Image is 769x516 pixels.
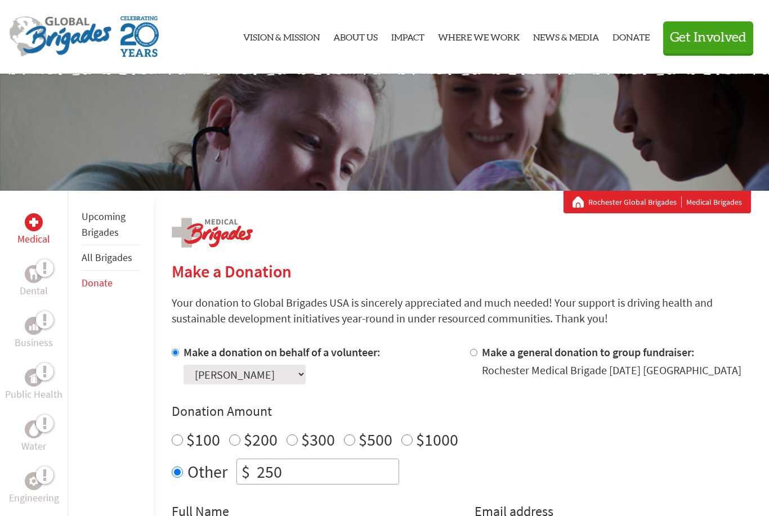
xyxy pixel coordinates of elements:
div: Business [25,317,43,335]
p: Water [21,438,46,454]
label: Make a donation on behalf of a volunteer: [184,345,381,359]
img: Global Brigades Logo [9,16,111,57]
a: WaterWater [21,420,46,454]
label: $200 [244,429,278,450]
a: MedicalMedical [17,213,50,247]
label: Make a general donation to group fundraiser: [482,345,695,359]
a: EngineeringEngineering [9,472,59,506]
p: Engineering [9,490,59,506]
label: Other [187,459,227,484]
img: Dental [29,268,38,279]
a: Impact [391,6,424,65]
div: Public Health [25,369,43,387]
div: Medical [25,213,43,231]
img: Medical [29,218,38,227]
label: $100 [186,429,220,450]
a: Donate [612,6,650,65]
a: News & Media [533,6,599,65]
li: Upcoming Brigades [82,204,140,245]
div: Medical Brigades [573,196,742,208]
a: About Us [333,6,378,65]
p: Your donation to Global Brigades USA is sincerely appreciated and much needed! Your support is dr... [172,295,751,326]
li: All Brigades [82,245,140,271]
label: $500 [359,429,392,450]
a: DentalDental [20,265,48,299]
img: Water [29,423,38,436]
a: BusinessBusiness [15,317,53,351]
img: Engineering [29,477,38,486]
p: Business [15,335,53,351]
button: Get Involved [663,21,753,53]
a: All Brigades [82,251,132,264]
input: Enter Amount [254,459,399,484]
img: Business [29,321,38,330]
img: Public Health [29,372,38,383]
span: Get Involved [670,31,746,44]
img: logo-medical.png [172,218,253,248]
h4: Donation Amount [172,402,751,420]
label: $1000 [416,429,458,450]
a: Rochester Global Brigades [588,196,682,208]
a: Donate [82,276,113,289]
a: Where We Work [438,6,520,65]
label: $300 [301,429,335,450]
li: Donate [82,271,140,295]
div: $ [237,459,254,484]
p: Dental [20,283,48,299]
img: Global Brigades Celebrating 20 Years [120,16,159,57]
div: Water [25,420,43,438]
a: Public HealthPublic Health [5,369,62,402]
a: Vision & Mission [243,6,320,65]
div: Engineering [25,472,43,490]
p: Medical [17,231,50,247]
div: Rochester Medical Brigade [DATE] [GEOGRAPHIC_DATA] [482,362,741,378]
a: Upcoming Brigades [82,210,126,239]
div: Dental [25,265,43,283]
h2: Make a Donation [172,261,751,281]
p: Public Health [5,387,62,402]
